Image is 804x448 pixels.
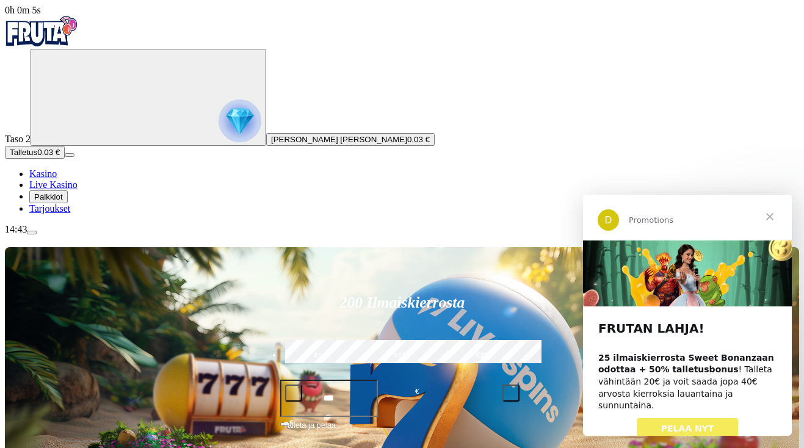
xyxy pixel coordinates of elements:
img: reward progress [219,99,261,142]
span: 0.03 € [37,148,60,157]
button: Palkkiot [29,190,68,203]
iframe: Intercom live chat viesti [583,195,792,436]
button: minus icon [285,385,302,402]
button: plus icon [502,385,520,402]
span: € [290,418,294,425]
span: Talleta ja pelaa [284,419,336,441]
span: Palkkiot [34,192,63,201]
img: Fruta [5,16,78,46]
nav: Main menu [5,168,799,214]
label: €250 [445,338,522,374]
span: user session time [5,5,41,15]
nav: Primary [5,16,799,214]
span: Talletus [10,148,37,157]
button: reward progress [31,49,266,146]
span: PELAA NYT [78,229,131,239]
a: Kasino [29,168,57,179]
label: €50 [282,338,359,374]
button: Talleta ja pelaa [280,419,524,442]
a: Tarjoukset [29,203,70,214]
button: Talletusplus icon0.03 € [5,146,65,159]
span: 14:43 [5,224,27,234]
a: Fruta [5,38,78,48]
span: 0.03 € [407,135,430,144]
a: Live Kasino [29,179,78,190]
button: [PERSON_NAME] [PERSON_NAME]0.03 € [266,133,435,146]
span: Taso 2 [5,134,31,144]
span: € [415,386,419,397]
button: menu [65,153,74,157]
span: [PERSON_NAME] [PERSON_NAME] [271,135,407,144]
a: PELAA NYT [54,223,156,245]
label: €150 [363,338,440,374]
button: menu [27,231,37,234]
